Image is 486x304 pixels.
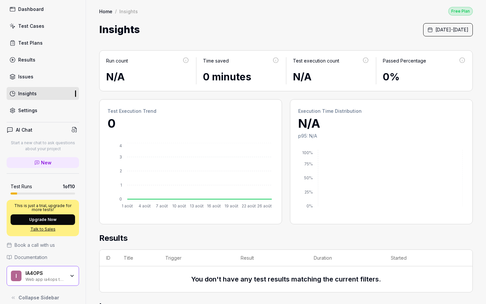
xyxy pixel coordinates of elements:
tspan: 10 août [172,203,186,208]
tspan: 0 [119,196,122,201]
button: Free Plan [448,7,473,16]
span: Collapse Sidebar [19,294,59,301]
div: Test Cases [18,22,44,29]
a: Results [7,53,79,66]
a: Test Plans [7,36,79,49]
tspan: 3 [119,154,122,159]
h2: Execution Time Distribution [298,108,465,114]
a: Home [99,8,112,15]
button: Upgrade Now [11,214,75,225]
a: Book a call with us [7,241,79,248]
a: Settings [7,104,79,117]
div: N/A [293,69,369,84]
span: Book a call with us [15,241,55,248]
h2: Results [99,232,473,249]
tspan: 2 [120,168,122,173]
div: Results [18,56,35,63]
div: 0% [383,69,466,84]
div: Test Plans [18,39,43,46]
h5: Test Runs [11,184,32,190]
button: [DATE]-[DATE] [423,23,473,36]
p: 0 [107,114,274,132]
div: Web app ia4ops test [25,276,65,282]
div: Issues [18,73,33,80]
tspan: 75% [304,161,313,166]
h4: AI Chat [16,126,32,133]
div: Insights [18,90,37,97]
tspan: 19 août [224,203,238,208]
a: Dashboard [7,3,79,16]
th: Result [234,250,307,266]
tspan: 22 août [242,203,256,208]
th: Trigger [159,250,234,266]
h3: You don't have any test results matching the current filters. [191,274,381,284]
tspan: 4 août [139,203,151,208]
tspan: 1 août [122,203,133,208]
h1: Insights [99,22,140,37]
p: N/A [298,114,465,132]
a: Issues [7,70,79,83]
div: Time saved [203,57,229,64]
span: New [41,159,52,166]
h2: Test Execution Trend [107,108,274,114]
a: Insights [7,87,79,100]
a: Documentation [7,254,79,261]
div: Dashboard [18,6,44,13]
tspan: 25% [304,190,313,195]
th: Duration [307,250,384,266]
div: Test execution count [293,57,339,64]
div: / [115,8,117,15]
th: Title [117,250,159,266]
div: Passed Percentage [383,57,426,64]
div: 0 minutes [203,69,279,84]
tspan: 0% [306,203,313,208]
a: New [7,157,79,168]
a: Talk to Sales [11,226,75,232]
span: Documentation [15,254,47,261]
a: Test Cases [7,20,79,32]
div: IA4OPS [25,270,65,276]
tspan: 7 août [156,203,168,208]
div: Run count [106,57,128,64]
tspan: 50% [304,175,313,180]
span: 1 of 10 [63,183,75,190]
tspan: 16 août [207,203,221,208]
tspan: 1 [120,183,122,188]
span: I [11,271,21,281]
div: Settings [18,107,37,114]
tspan: 26 août [257,203,272,208]
tspan: 100% [302,150,313,155]
span: [DATE] - [DATE] [435,26,468,33]
p: p95: N/A [298,132,465,139]
tspan: 4 [119,143,122,148]
p: Start a new chat to ask questions about your project [7,140,79,152]
th: ID [100,250,117,266]
button: IIA4OPSWeb app ia4ops test [7,266,79,286]
p: This is just a trial, upgrade for more tests! [11,204,75,212]
th: Started [384,250,459,266]
div: N/A [106,69,189,84]
div: Insights [119,8,138,15]
tspan: 13 août [190,203,204,208]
